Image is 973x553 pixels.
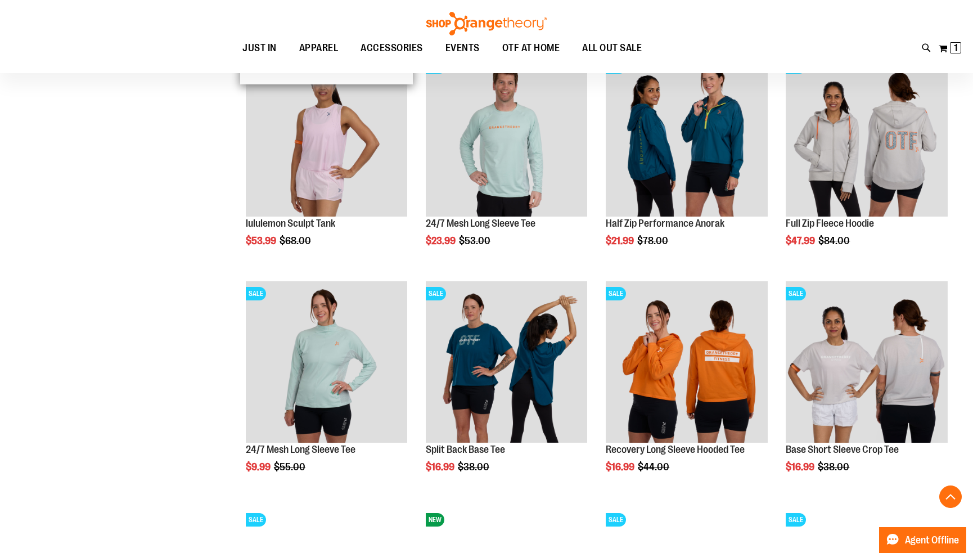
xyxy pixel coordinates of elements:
[426,287,446,300] span: SALE
[246,55,407,216] img: Main Image of 1538347
[246,461,272,473] span: $9.99
[818,461,851,473] span: $38.00
[638,461,671,473] span: $44.00
[242,35,277,61] span: JUST IN
[606,444,745,455] a: Recovery Long Sleeve Hooded Tee
[786,461,816,473] span: $16.99
[786,235,817,246] span: $47.99
[426,281,587,444] a: Split Back Base TeeSALE
[246,281,407,444] a: 24/7 Mesh Long Sleeve TeeSALE
[246,287,266,300] span: SALE
[606,55,767,216] img: Half Zip Performance Anorak
[606,55,767,218] a: Half Zip Performance AnorakSALE
[818,235,852,246] span: $84.00
[426,513,444,527] span: NEW
[246,444,355,455] a: 24/7 Mesh Long Sleeve Tee
[600,49,773,275] div: product
[299,35,339,61] span: APPAREL
[240,49,413,275] div: product
[606,461,636,473] span: $16.99
[426,281,587,443] img: Split Back Base Tee
[786,281,947,443] img: Main Image of Base Short Sleeve Crop Tee
[637,235,670,246] span: $78.00
[420,49,593,275] div: product
[445,35,480,61] span: EVENTS
[502,35,560,61] span: OTF AT HOME
[280,235,313,246] span: $68.00
[240,276,413,501] div: product
[246,218,335,229] a: lululemon Sculpt Tank
[426,218,535,229] a: 24/7 Mesh Long Sleeve Tee
[426,55,587,218] a: Main Image of 1457095SALE
[786,444,899,455] a: Base Short Sleeve Crop Tee
[606,235,636,246] span: $21.99
[426,235,457,246] span: $23.99
[879,527,966,553] button: Agent Offline
[786,281,947,444] a: Main Image of Base Short Sleeve Crop TeeSALE
[246,55,407,218] a: Main Image of 1538347SALE
[786,287,806,300] span: SALE
[786,513,806,527] span: SALE
[606,513,626,527] span: SALE
[954,42,958,53] span: 1
[606,218,724,229] a: Half Zip Performance Anorak
[361,35,423,61] span: ACCESSORIES
[426,461,456,473] span: $16.99
[905,535,959,546] span: Agent Offline
[780,49,953,275] div: product
[246,235,278,246] span: $53.99
[786,218,874,229] a: Full Zip Fleece Hoodie
[606,281,767,444] a: Main Image of Recovery Long Sleeve Hooded TeeSALE
[606,281,767,443] img: Main Image of Recovery Long Sleeve Hooded Tee
[458,461,491,473] span: $38.00
[246,513,266,527] span: SALE
[426,55,587,216] img: Main Image of 1457095
[420,276,593,501] div: product
[606,287,626,300] span: SALE
[246,281,407,443] img: 24/7 Mesh Long Sleeve Tee
[939,485,962,508] button: Back To Top
[600,276,773,501] div: product
[786,55,947,218] a: Main Image of 1457091SALE
[426,444,505,455] a: Split Back Base Tee
[582,35,642,61] span: ALL OUT SALE
[459,235,492,246] span: $53.00
[786,55,947,216] img: Main Image of 1457091
[425,12,548,35] img: Shop Orangetheory
[780,276,953,501] div: product
[274,461,307,473] span: $55.00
